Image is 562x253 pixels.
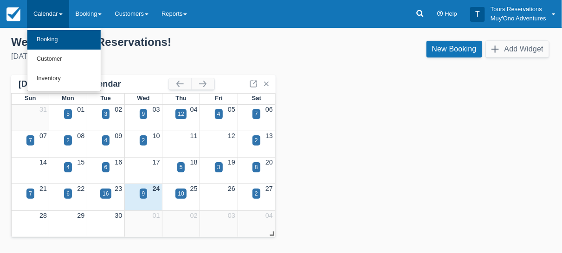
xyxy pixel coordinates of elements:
a: 03 [228,212,235,219]
div: 8 [255,163,258,171]
a: 27 [265,185,273,192]
span: Fri [215,95,223,101]
div: [DATE] [11,51,274,62]
span: Mon [62,95,74,101]
ul: Calendar [27,28,101,91]
div: 9 [142,110,145,118]
div: [DATE] Booking Calendar [19,79,169,89]
button: Add Widget [486,41,549,57]
a: Customer [27,50,101,69]
a: 12 [228,132,235,139]
div: 3 [104,110,108,118]
a: 20 [265,158,273,166]
div: 7 [29,136,32,145]
span: Wed [137,95,149,101]
div: 12 [178,110,184,118]
div: 4 [104,136,108,145]
a: 07 [39,132,47,139]
div: 10 [178,190,184,198]
a: 19 [228,158,235,166]
div: 6 [104,163,108,171]
a: 17 [153,158,160,166]
a: 13 [265,132,273,139]
div: 16 [103,190,109,198]
a: 04 [190,106,198,113]
a: 04 [265,212,273,219]
a: 10 [153,132,160,139]
div: T [470,7,485,22]
a: 25 [190,185,198,192]
a: 14 [39,158,47,166]
a: 23 [115,185,122,192]
a: 05 [228,106,235,113]
a: 01 [77,106,84,113]
span: Tue [101,95,111,101]
a: Booking [27,30,101,50]
a: 24 [153,185,160,192]
img: checkfront-main-nav-mini-logo.png [6,7,20,21]
p: Muy'Ono Adventures [491,14,546,23]
a: 08 [77,132,84,139]
div: 2 [255,190,258,198]
div: 5 [66,110,70,118]
a: Inventory [27,69,101,89]
span: Thu [175,95,187,101]
div: 2 [255,136,258,145]
div: 2 [142,136,145,145]
a: 21 [39,185,47,192]
div: 7 [255,110,258,118]
a: 31 [39,106,47,113]
p: Tours Reservations [491,5,546,14]
div: 2 [66,136,70,145]
i: Help [437,11,443,17]
span: Help [445,10,458,17]
a: New Booking [426,41,482,57]
div: 6 [66,190,70,198]
span: Sun [25,95,36,101]
a: 09 [115,132,122,139]
div: 5 [180,163,183,171]
a: 28 [39,212,47,219]
a: 15 [77,158,84,166]
a: 03 [153,106,160,113]
a: 11 [190,132,198,139]
a: 29 [77,212,84,219]
div: 4 [66,163,70,171]
a: 02 [190,212,198,219]
span: Sat [252,95,261,101]
div: 3 [217,163,220,171]
div: 4 [217,110,220,118]
div: 7 [29,190,32,198]
a: 06 [265,106,273,113]
a: 22 [77,185,84,192]
div: 9 [142,190,145,198]
a: 02 [115,106,122,113]
a: 18 [190,158,198,166]
div: Welcome , Tours Reservations ! [11,35,274,49]
a: 16 [115,158,122,166]
a: 30 [115,212,122,219]
a: 01 [153,212,160,219]
a: 26 [228,185,235,192]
